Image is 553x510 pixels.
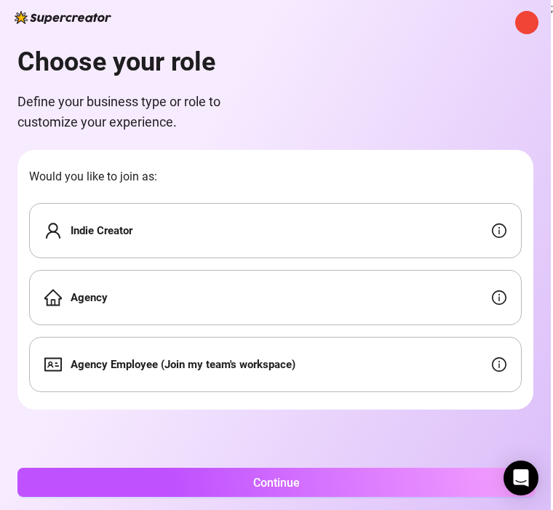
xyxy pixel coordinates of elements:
[17,92,236,133] span: Define your business type or role to customize your experience.
[17,468,536,497] button: Continue
[44,222,62,239] span: user
[71,291,108,304] strong: Agency
[44,289,62,306] span: home
[71,358,295,371] strong: Agency Employee (Join my team's workspace)
[253,476,300,490] span: Continue
[492,357,506,372] span: info-circle
[71,224,132,237] strong: Indie Creator
[15,11,111,24] img: logo
[492,290,506,305] span: info-circle
[44,356,62,373] span: idcard
[29,167,522,186] span: Would you like to join as:
[492,223,506,238] span: info-circle
[17,47,236,79] h1: Choose your role
[504,461,538,495] div: Open Intercom Messenger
